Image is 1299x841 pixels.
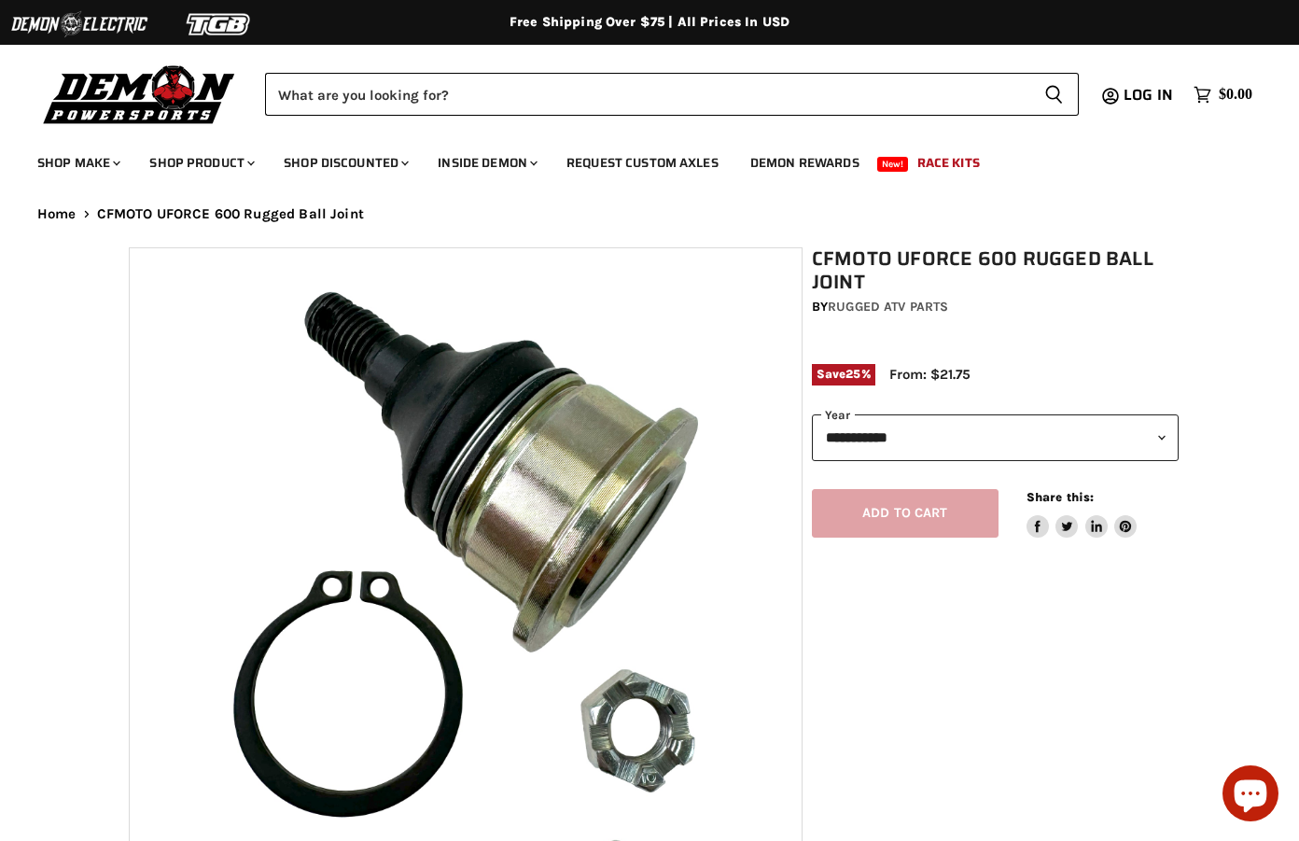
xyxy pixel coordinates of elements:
a: Inside Demon [424,144,549,182]
a: Shop Make [23,144,132,182]
button: Search [1029,73,1079,116]
img: Demon Electric Logo 2 [9,7,149,42]
a: Home [37,206,77,222]
inbox-online-store-chat: Shopify online store chat [1217,765,1284,826]
span: Share this: [1027,490,1094,504]
a: Demon Rewards [736,144,873,182]
a: Race Kits [903,144,994,182]
ul: Main menu [23,136,1248,182]
img: Demon Powersports [37,61,242,127]
input: Search [265,73,1029,116]
a: Rugged ATV Parts [828,299,948,315]
a: Shop Discounted [270,144,420,182]
span: Save % [812,364,875,385]
a: Shop Product [135,144,266,182]
h1: CFMOTO UFORCE 600 Rugged Ball Joint [812,247,1180,294]
a: $0.00 [1184,81,1262,108]
span: $0.00 [1219,86,1252,104]
span: CFMOTO UFORCE 600 Rugged Ball Joint [97,206,364,222]
span: Log in [1124,83,1173,106]
aside: Share this: [1027,489,1138,539]
div: by [812,297,1180,317]
span: New! [877,157,909,172]
a: Request Custom Axles [552,144,733,182]
form: Product [265,73,1079,116]
span: 25 [845,367,860,381]
span: From: $21.75 [889,366,971,383]
img: TGB Logo 2 [149,7,289,42]
select: year [812,414,1180,460]
a: Log in [1115,87,1184,104]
